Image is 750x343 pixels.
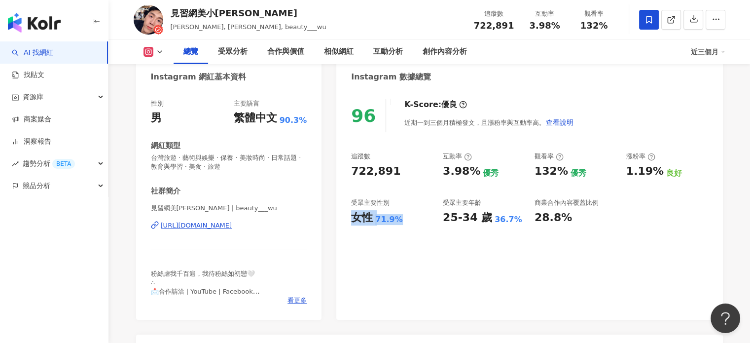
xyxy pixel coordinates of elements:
[234,99,259,108] div: 主要語言
[151,221,307,230] a: [URL][DOMAIN_NAME]
[691,44,725,60] div: 近三個月
[535,164,568,179] div: 132%
[626,152,655,161] div: 漲粉率
[535,198,599,207] div: 商業合作內容覆蓋比例
[52,159,75,169] div: BETA
[474,9,514,19] div: 追蹤數
[666,168,682,179] div: 良好
[171,23,326,31] span: [PERSON_NAME], [PERSON_NAME], beauty___wu
[351,164,400,179] div: 722,891
[151,186,180,196] div: 社群簡介
[12,114,51,124] a: 商案媒合
[404,113,574,132] div: 近期一到三個月積極發文，且漲粉率與互動率高。
[443,152,472,161] div: 互動率
[443,210,492,226] div: 25-34 歲
[351,72,431,82] div: Instagram 數據總覽
[575,9,613,19] div: 觀看率
[12,70,44,80] a: 找貼文
[351,106,376,126] div: 96
[626,164,664,179] div: 1.19%
[161,221,232,230] div: [URL][DOMAIN_NAME]
[529,21,560,31] span: 3.98%
[441,99,457,110] div: 優良
[535,152,564,161] div: 觀看率
[23,86,43,108] span: 資源庫
[151,111,162,126] div: 男
[280,115,307,126] span: 90.3%
[324,46,354,58] div: 相似網紅
[443,198,481,207] div: 受眾主要年齡
[711,304,740,333] iframe: Help Scout Beacon - Open
[23,175,50,197] span: 競品分析
[546,118,573,126] span: 查看說明
[351,210,373,226] div: 女性
[151,141,180,151] div: 網紅類型
[351,152,370,161] div: 追蹤數
[12,48,53,58] a: searchAI 找網紅
[267,46,304,58] div: 合作與價值
[580,21,608,31] span: 132%
[373,46,403,58] div: 互動分析
[234,111,277,126] div: 繁體中文
[183,46,198,58] div: 總覽
[351,198,390,207] div: 受眾主要性別
[151,153,307,171] span: 台灣旅遊 · 藝術與娛樂 · 保養 · 美妝時尚 · 日常話題 · 教育與學習 · 美食 · 旅遊
[571,168,586,179] div: 優秀
[526,9,564,19] div: 互動率
[151,204,307,213] span: 見習網美[PERSON_NAME] | beauty___wu
[545,113,574,132] button: 查看說明
[495,214,522,225] div: 36.7%
[218,46,248,58] div: 受眾分析
[535,210,572,226] div: 28.8%
[12,160,19,167] span: rise
[287,296,307,305] span: 看更多
[23,152,75,175] span: 趨勢分析
[8,13,61,33] img: logo
[171,7,326,19] div: 見習網美小[PERSON_NAME]
[134,5,163,35] img: KOL Avatar
[151,72,247,82] div: Instagram 網紅基本資料
[404,99,467,110] div: K-Score :
[474,20,514,31] span: 722,891
[375,214,403,225] div: 71.9%
[423,46,467,58] div: 創作內容分析
[151,270,271,322] span: 粉絲虐我千百遍，我待粉絲如初戀🤍 ∴ 📩合作請洽 | YouTube | Facebook 🔺[EMAIL_ADDRESS][DOMAIN_NAME] ∴ ▼訂閱Youtube
[12,137,51,147] a: 洞察報告
[483,168,499,179] div: 優秀
[151,99,164,108] div: 性別
[443,164,480,179] div: 3.98%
